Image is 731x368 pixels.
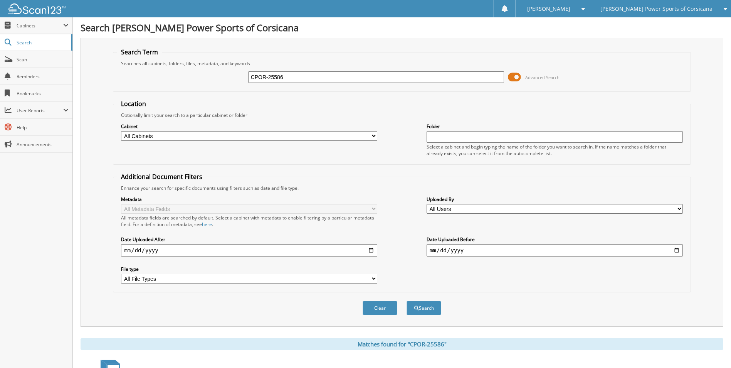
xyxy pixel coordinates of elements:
button: Clear [363,301,397,315]
a: here [202,221,212,228]
span: Reminders [17,73,69,80]
div: Enhance your search for specific documents using filters such as date and file type. [117,185,686,191]
label: Folder [427,123,683,130]
legend: Location [117,100,150,108]
legend: Additional Document Filters [117,172,206,181]
div: Optionally limit your search to a particular cabinet or folder [117,112,686,118]
label: Date Uploaded After [121,236,377,243]
span: Scan [17,56,69,63]
label: Metadata [121,196,377,203]
span: Help [17,124,69,131]
label: Cabinet [121,123,377,130]
label: File type [121,266,377,272]
label: Uploaded By [427,196,683,203]
div: Matches found for "CPOR-25586" [81,338,723,350]
label: Date Uploaded Before [427,236,683,243]
span: Advanced Search [525,74,560,80]
img: scan123-logo-white.svg [8,3,66,14]
h1: Search [PERSON_NAME] Power Sports of Corsicana [81,21,723,34]
span: Bookmarks [17,90,69,97]
input: start [121,244,377,257]
button: Search [407,301,441,315]
legend: Search Term [117,48,162,56]
div: Searches all cabinets, folders, files, metadata, and keywords [117,60,686,67]
span: Announcements [17,141,69,148]
input: end [427,244,683,257]
span: Search [17,39,67,46]
span: Cabinets [17,22,63,29]
span: [PERSON_NAME] Power Sports of Corsicana [600,7,713,11]
span: [PERSON_NAME] [527,7,570,11]
div: Select a cabinet and begin typing the name of the folder you want to search in. If the name match... [427,143,683,157]
span: User Reports [17,107,63,114]
div: All metadata fields are searched by default. Select a cabinet with metadata to enable filtering b... [121,214,377,228]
